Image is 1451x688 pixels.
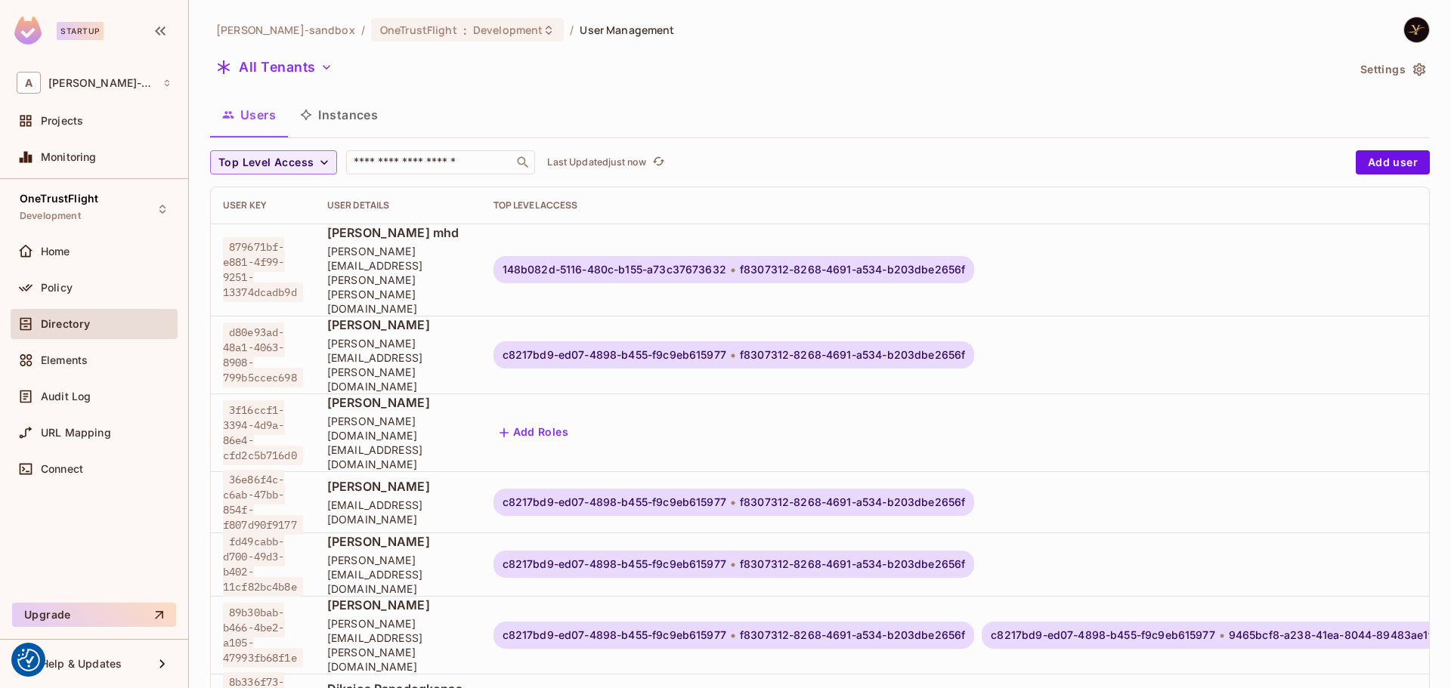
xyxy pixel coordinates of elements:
[223,603,303,668] span: 89b30bab-b466-4be2-a105-47993fb68f1e
[503,629,726,641] span: c8217bd9-ed07-4898-b455-f9c9eb615977
[463,24,468,36] span: :
[327,553,469,596] span: [PERSON_NAME][EMAIL_ADDRESS][DOMAIN_NAME]
[380,23,457,37] span: OneTrustFlight
[327,199,469,211] div: User Details
[223,237,303,302] span: 879671bf-e881-4f99-9251-13374dcadb9d
[327,336,469,393] span: [PERSON_NAME][EMAIL_ADDRESS][PERSON_NAME][DOMAIN_NAME]
[547,156,646,168] p: Last Updated just now
[41,390,91,403] span: Audit Log
[17,649,40,671] img: Revisit consent button
[652,155,665,170] span: refresh
[223,470,303,535] span: 36e86f4c-c6ab-47bb-854f-f807d90f9177
[327,224,469,241] span: [PERSON_NAME] mhd
[41,427,111,439] span: URL Mapping
[327,498,469,526] span: [EMAIL_ADDRESS][DOMAIN_NAME]
[646,153,667,171] span: Click to refresh data
[740,264,965,276] span: f8307312-8268-4691-a534-b203dbe2656f
[740,558,965,570] span: f8307312-8268-4691-a534-b203dbe2656f
[327,533,469,550] span: [PERSON_NAME]
[288,96,390,134] button: Instances
[473,23,543,37] span: Development
[327,316,469,333] span: [PERSON_NAME]
[210,150,337,174] button: Top Level Access
[740,629,965,641] span: f8307312-8268-4691-a534-b203dbe2656f
[327,478,469,495] span: [PERSON_NAME]
[493,421,575,445] button: Add Roles
[361,23,365,37] li: /
[41,318,90,330] span: Directory
[57,22,104,40] div: Startup
[503,558,726,570] span: c8217bd9-ed07-4898-b455-f9c9eb615977
[327,616,469,674] span: [PERSON_NAME][EMAIL_ADDRESS][PERSON_NAME][DOMAIN_NAME]
[1356,150,1430,174] button: Add user
[12,603,176,627] button: Upgrade
[740,496,965,508] span: f8307312-8268-4691-a534-b203dbe2656f
[503,496,726,508] span: c8217bd9-ed07-4898-b455-f9c9eb615977
[327,414,469,471] span: [PERSON_NAME][DOMAIN_NAME][EMAIL_ADDRESS][DOMAIN_NAME]
[223,400,303,465] span: 3f16ccf1-3394-4d9a-86e4-cfd2c5b716d0
[41,282,73,294] span: Policy
[327,597,469,613] span: [PERSON_NAME]
[223,532,303,597] span: fd49cabb-d700-49d3-b402-11cf82bc4b8e
[41,354,88,366] span: Elements
[570,23,574,37] li: /
[17,649,40,671] button: Consent Preferences
[991,629,1214,641] span: c8217bd9-ed07-4898-b455-f9c9eb615977
[216,23,355,37] span: the active workspace
[740,349,965,361] span: f8307312-8268-4691-a534-b203dbe2656f
[580,23,674,37] span: User Management
[41,463,83,475] span: Connect
[1354,57,1430,82] button: Settings
[41,658,122,670] span: Help & Updates
[14,17,42,45] img: SReyMgAAAABJRU5ErkJggg==
[218,153,314,172] span: Top Level Access
[41,245,70,258] span: Home
[41,151,97,163] span: Monitoring
[210,96,288,134] button: Users
[20,210,81,222] span: Development
[327,244,469,316] span: [PERSON_NAME][EMAIL_ADDRESS][PERSON_NAME][PERSON_NAME][DOMAIN_NAME]
[1404,17,1429,42] img: Yilmaz Alizadeh
[223,322,303,387] span: d80e93ad-48a1-4063-8908-799b5ccec698
[649,153,667,171] button: refresh
[17,72,41,94] span: A
[327,394,469,411] span: [PERSON_NAME]
[223,199,303,211] div: User Key
[503,264,726,276] span: 148b082d-5116-480c-b155-a73c37673632
[503,349,726,361] span: c8217bd9-ed07-4898-b455-f9c9eb615977
[210,55,339,79] button: All Tenants
[41,115,83,127] span: Projects
[48,77,155,89] span: Workspace: alex-trustflight-sandbox
[20,193,98,205] span: OneTrustFlight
